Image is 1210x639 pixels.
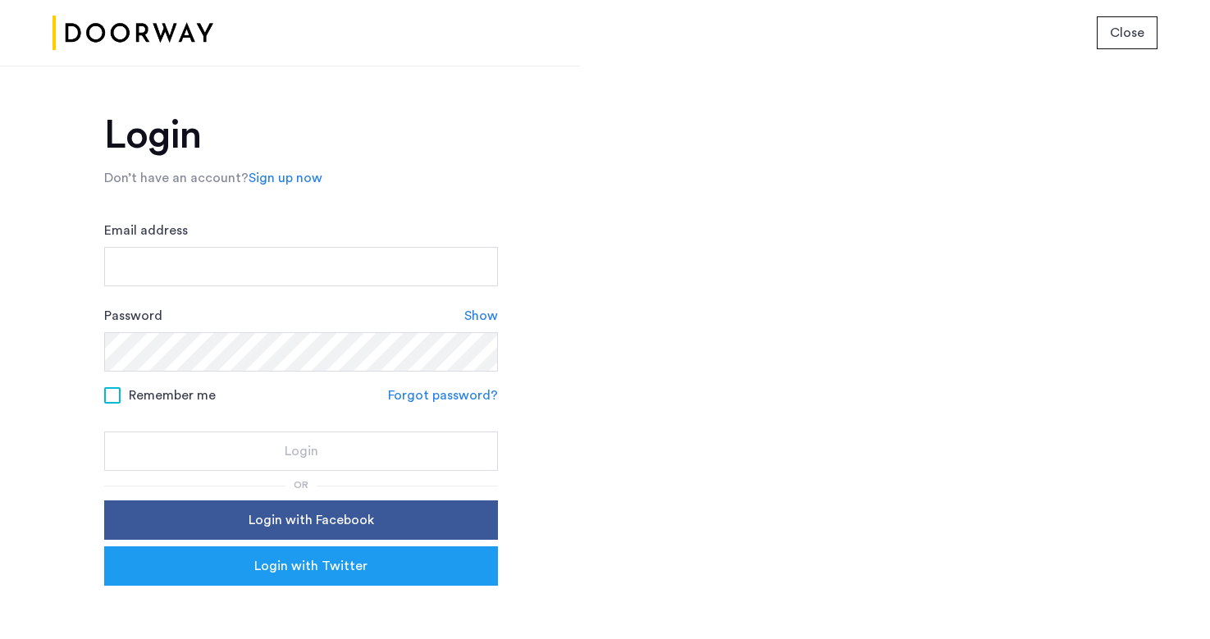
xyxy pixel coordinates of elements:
label: Password [104,306,162,326]
span: Login with Twitter [254,556,368,576]
h1: Login [104,116,498,155]
label: Email address [104,221,188,240]
span: Don’t have an account? [104,171,249,185]
img: logo [53,2,213,64]
a: Forgot password? [388,386,498,405]
span: Close [1110,23,1144,43]
span: Remember me [129,386,216,405]
span: Show [464,306,498,326]
button: button [104,546,498,586]
button: button [104,431,498,471]
a: Sign up now [249,168,322,188]
button: button [1097,16,1157,49]
button: button [104,500,498,540]
span: or [294,480,308,490]
span: Login with Facebook [249,510,374,530]
span: Login [285,441,318,461]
